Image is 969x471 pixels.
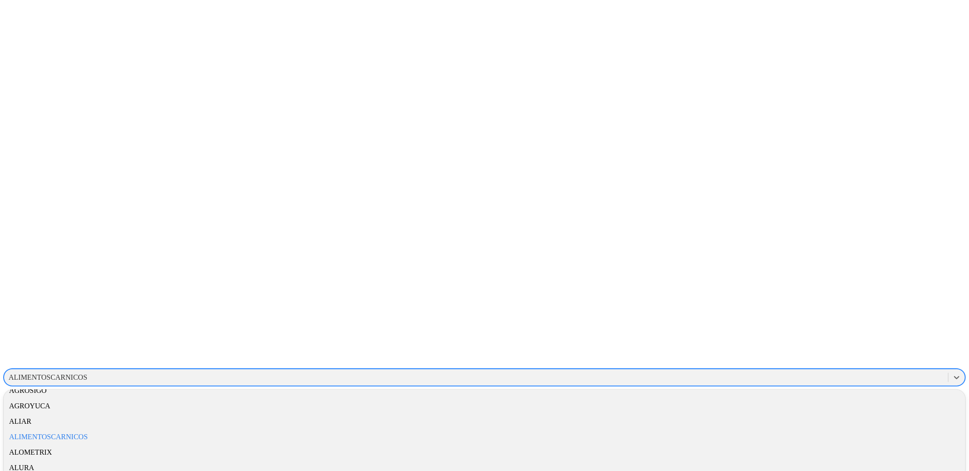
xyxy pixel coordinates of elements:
[4,429,965,445] div: ALIMENTOSCARNICOS
[4,445,965,460] div: ALOMETRIX
[4,414,965,429] div: ALIAR
[9,373,87,382] div: ALIMENTOSCARNICOS
[4,398,965,414] div: AGROYUCA
[4,383,965,398] div: AGROSIGO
